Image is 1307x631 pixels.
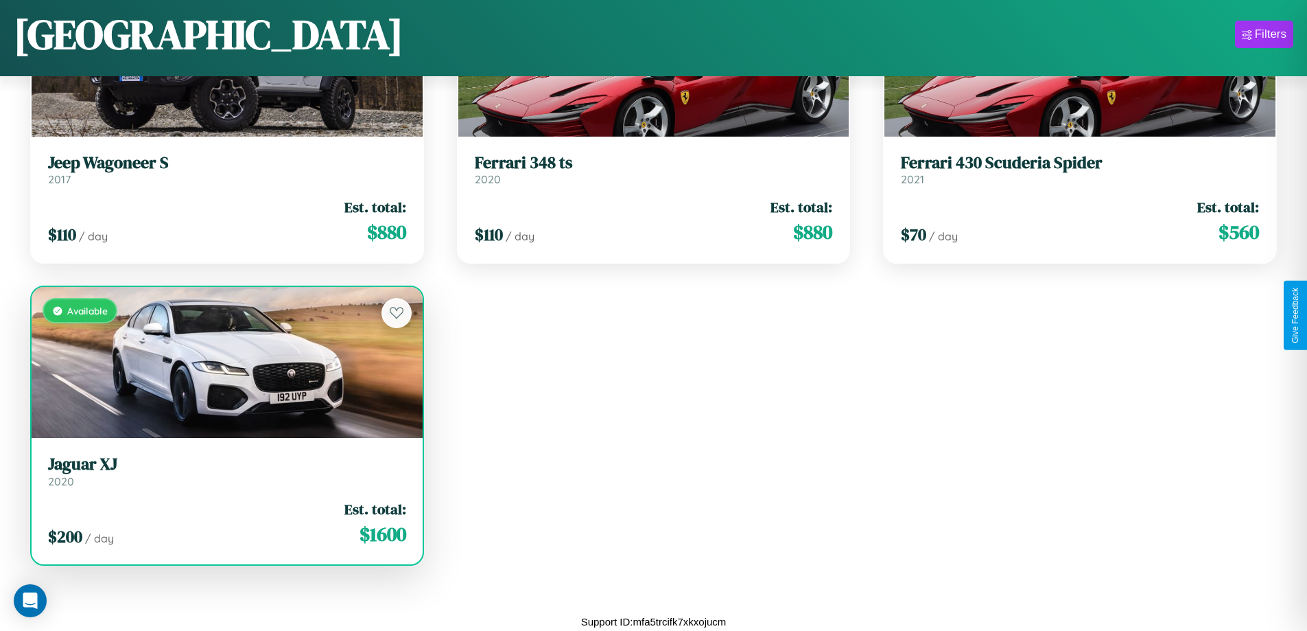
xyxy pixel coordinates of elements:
[79,229,108,243] span: / day
[475,153,833,187] a: Ferrari 348 ts2020
[506,229,534,243] span: / day
[793,218,832,246] span: $ 880
[48,153,406,173] h3: Jeep Wagoneer S
[1291,288,1300,343] div: Give Feedback
[48,153,406,187] a: Jeep Wagoneer S2017
[48,474,74,488] span: 2020
[85,531,114,545] span: / day
[14,584,47,617] div: Open Intercom Messenger
[48,525,82,548] span: $ 200
[360,520,406,548] span: $ 1600
[1218,218,1259,246] span: $ 560
[1255,27,1286,41] div: Filters
[48,455,406,488] a: Jaguar XJ2020
[48,455,406,474] h3: Jaguar XJ
[1235,21,1293,48] button: Filters
[901,153,1259,187] a: Ferrari 430 Scuderia Spider2021
[475,172,501,186] span: 2020
[475,223,503,246] span: $ 110
[367,218,406,246] span: $ 880
[14,6,403,62] h1: [GEOGRAPHIC_DATA]
[344,197,406,217] span: Est. total:
[901,223,926,246] span: $ 70
[475,153,833,173] h3: Ferrari 348 ts
[581,612,727,631] p: Support ID: mfa5trcifk7xkxojucm
[901,172,924,186] span: 2021
[1197,197,1259,217] span: Est. total:
[48,172,71,186] span: 2017
[929,229,958,243] span: / day
[770,197,832,217] span: Est. total:
[48,223,76,246] span: $ 110
[901,153,1259,173] h3: Ferrari 430 Scuderia Spider
[67,305,108,317] span: Available
[344,499,406,519] span: Est. total:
